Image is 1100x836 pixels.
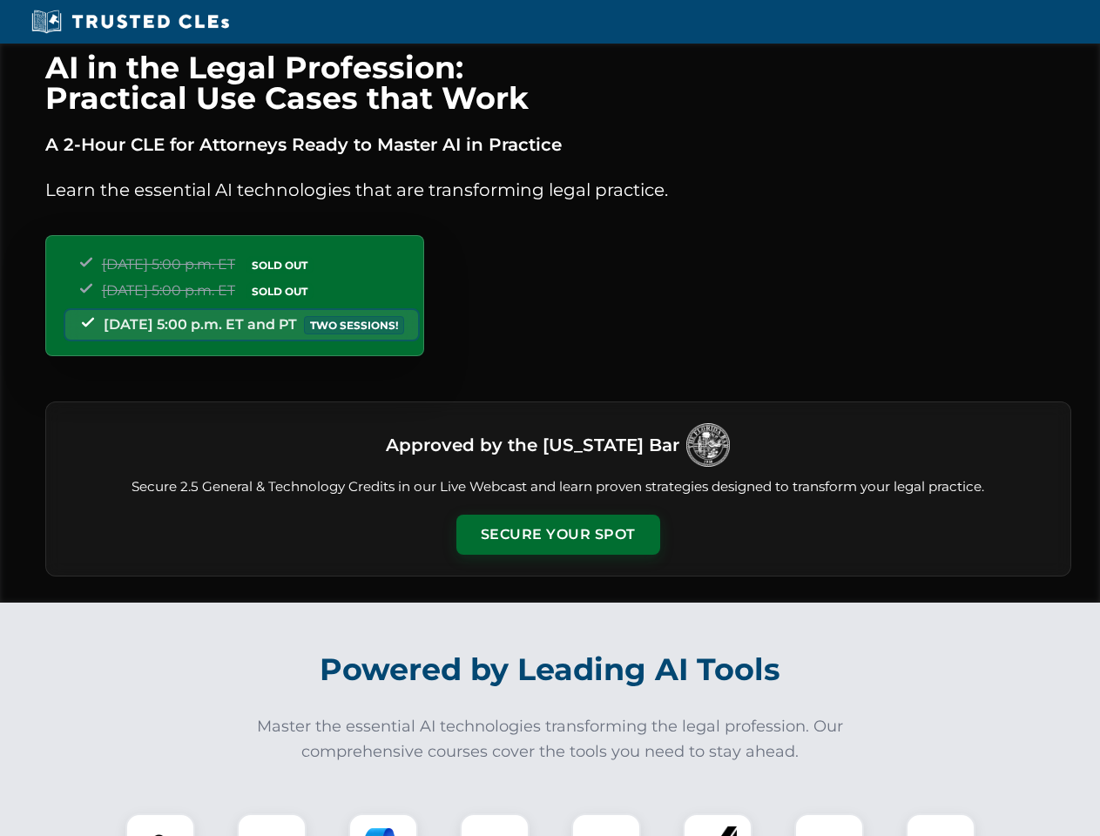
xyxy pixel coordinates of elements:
span: [DATE] 5:00 p.m. ET [102,282,235,299]
span: [DATE] 5:00 p.m. ET [102,256,235,273]
span: SOLD OUT [246,256,314,274]
h1: AI in the Legal Profession: Practical Use Cases that Work [45,52,1071,113]
img: Logo [686,423,730,467]
img: Trusted CLEs [26,9,234,35]
p: Secure 2.5 General & Technology Credits in our Live Webcast and learn proven strategies designed ... [67,477,1049,497]
button: Secure Your Spot [456,515,660,555]
p: Master the essential AI technologies transforming the legal profession. Our comprehensive courses... [246,714,855,765]
p: Learn the essential AI technologies that are transforming legal practice. [45,176,1071,204]
h3: Approved by the [US_STATE] Bar [386,429,679,461]
p: A 2-Hour CLE for Attorneys Ready to Master AI in Practice [45,131,1071,158]
h2: Powered by Leading AI Tools [68,639,1033,700]
span: SOLD OUT [246,282,314,300]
